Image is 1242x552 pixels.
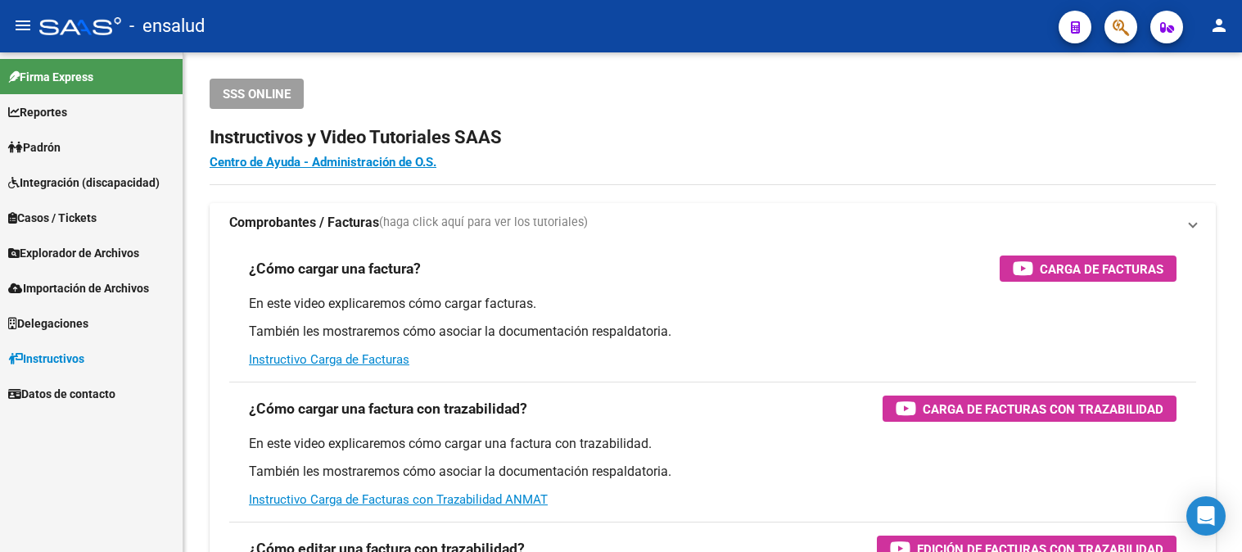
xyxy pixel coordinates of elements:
span: Delegaciones [8,314,88,333]
span: Casos / Tickets [8,209,97,227]
div: Open Intercom Messenger [1186,496,1226,536]
span: Importación de Archivos [8,279,149,297]
span: (haga click aquí para ver los tutoriales) [379,214,588,232]
p: También les mostraremos cómo asociar la documentación respaldatoria. [249,463,1177,481]
span: Firma Express [8,68,93,86]
span: Carga de Facturas con Trazabilidad [923,399,1163,419]
span: SSS ONLINE [223,87,291,102]
span: - ensalud [129,8,205,44]
strong: Comprobantes / Facturas [229,214,379,232]
mat-icon: person [1209,16,1229,35]
p: En este video explicaremos cómo cargar una factura con trazabilidad. [249,435,1177,453]
p: También les mostraremos cómo asociar la documentación respaldatoria. [249,323,1177,341]
span: Padrón [8,138,61,156]
span: Integración (discapacidad) [8,174,160,192]
button: SSS ONLINE [210,79,304,109]
h3: ¿Cómo cargar una factura? [249,257,421,280]
p: En este video explicaremos cómo cargar facturas. [249,295,1177,313]
span: Instructivos [8,350,84,368]
button: Carga de Facturas [1000,256,1177,282]
span: Explorador de Archivos [8,244,139,262]
mat-expansion-panel-header: Comprobantes / Facturas(haga click aquí para ver los tutoriales) [210,203,1216,242]
a: Instructivo Carga de Facturas con Trazabilidad ANMAT [249,492,548,507]
span: Reportes [8,103,67,121]
a: Instructivo Carga de Facturas [249,352,409,367]
span: Carga de Facturas [1040,259,1163,279]
mat-icon: menu [13,16,33,35]
h2: Instructivos y Video Tutoriales SAAS [210,122,1216,153]
button: Carga de Facturas con Trazabilidad [883,396,1177,422]
a: Centro de Ayuda - Administración de O.S. [210,155,436,170]
span: Datos de contacto [8,385,115,403]
h3: ¿Cómo cargar una factura con trazabilidad? [249,397,527,420]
